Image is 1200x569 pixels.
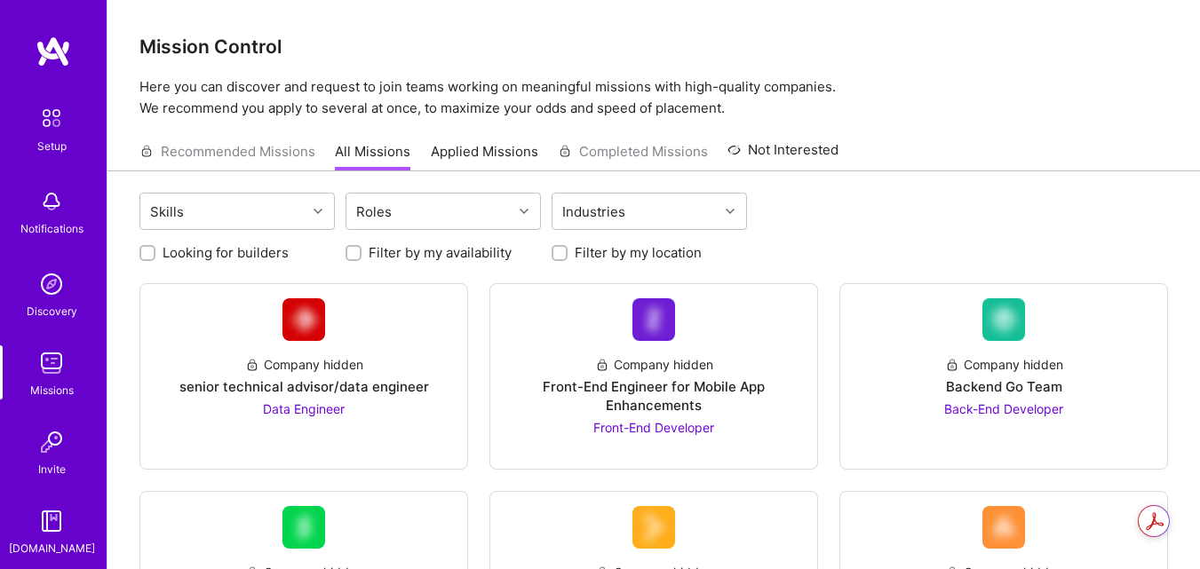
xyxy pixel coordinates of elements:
[34,424,69,460] img: Invite
[982,298,1025,341] img: Company Logo
[726,207,735,216] i: icon Chevron
[146,199,188,225] div: Skills
[352,199,396,225] div: Roles
[369,243,512,262] label: Filter by my availability
[34,345,69,381] img: teamwork
[38,460,66,478] div: Invite
[945,355,1063,374] div: Company hidden
[20,219,83,238] div: Notifications
[163,243,289,262] label: Looking for builders
[36,36,71,67] img: logo
[139,76,1168,119] p: Here you can discover and request to join teams working on meaningful missions with high-quality ...
[595,355,713,374] div: Company hidden
[335,142,410,171] a: All Missions
[282,298,325,341] img: Company Logo
[727,139,838,171] a: Not Interested
[263,401,345,416] span: Data Engineer
[282,506,325,549] img: Company Logo
[139,36,1168,58] h3: Mission Control
[37,137,67,155] div: Setup
[575,243,702,262] label: Filter by my location
[245,355,363,374] div: Company hidden
[431,142,538,171] a: Applied Missions
[314,207,322,216] i: icon Chevron
[982,506,1025,549] img: Company Logo
[505,377,803,415] div: Front-End Engineer for Mobile App Enhancements
[30,381,74,399] div: Missions
[34,266,69,302] img: discovery
[33,99,70,137] img: setup
[179,377,429,396] div: senior technical advisor/data engineer
[34,184,69,219] img: bell
[632,506,675,549] img: Company Logo
[632,298,675,341] img: Company Logo
[520,207,528,216] i: icon Chevron
[558,199,630,225] div: Industries
[9,539,95,557] div: [DOMAIN_NAME]
[944,401,1063,416] span: Back-End Developer
[34,503,69,539] img: guide book
[946,377,1062,396] div: Backend Go Team
[27,302,77,320] div: Discovery
[593,420,714,435] span: Front-End Developer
